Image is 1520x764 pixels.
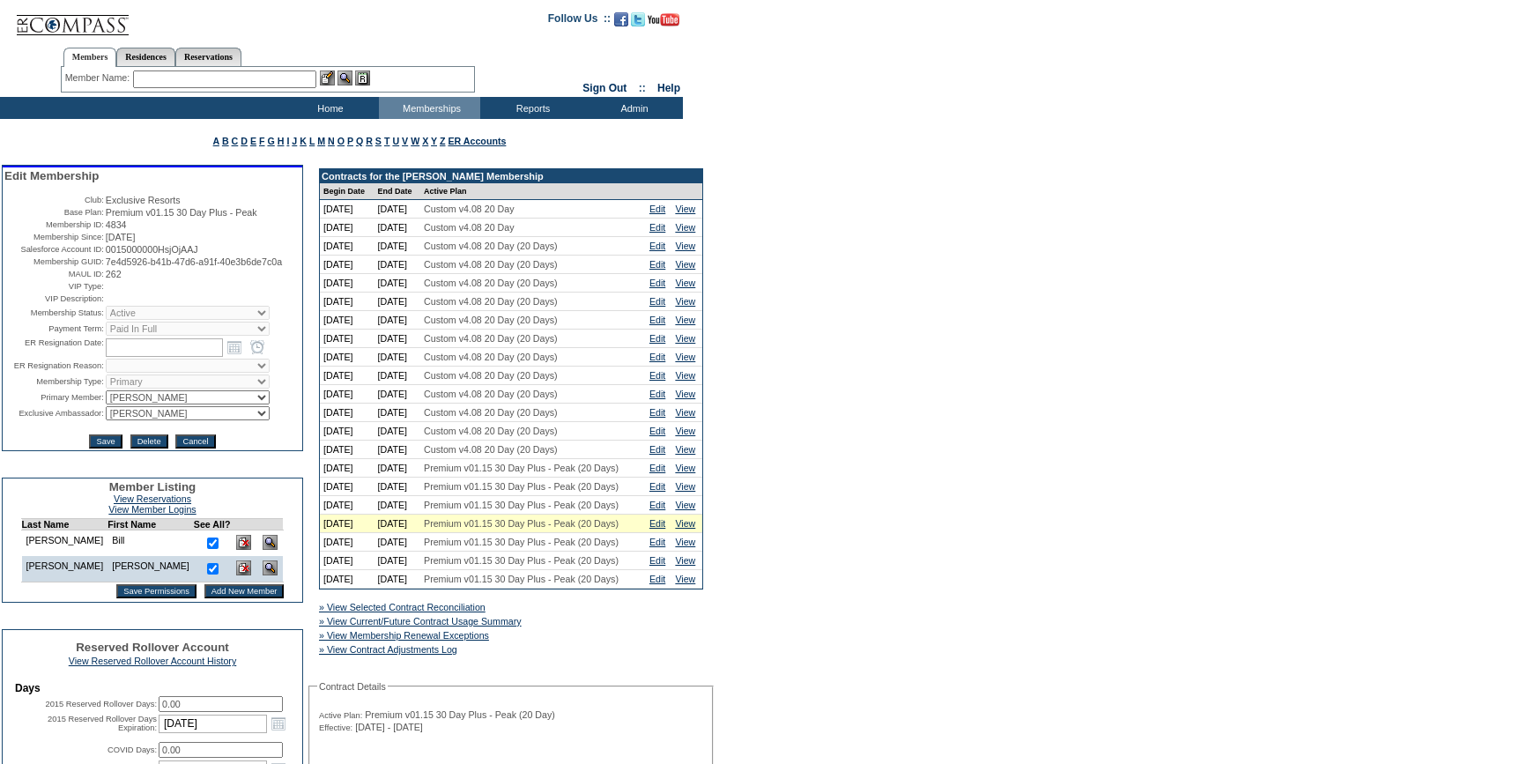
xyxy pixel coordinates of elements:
[89,434,122,449] input: Save
[109,480,196,493] span: Member Listing
[649,463,665,473] a: Edit
[21,556,108,582] td: [PERSON_NAME]
[292,136,297,146] a: J
[374,367,420,385] td: [DATE]
[320,274,374,293] td: [DATE]
[309,136,315,146] a: L
[320,256,374,274] td: [DATE]
[649,518,665,529] a: Edit
[106,244,198,255] span: 0015000000HsjOjAAJ
[424,278,558,288] span: Custom v4.08 20 Day (20 Days)
[108,504,196,515] a: View Member Logins
[319,723,352,733] span: Effective:
[374,385,420,404] td: [DATE]
[649,444,665,455] a: Edit
[649,352,665,362] a: Edit
[4,390,104,404] td: Primary Member:
[4,406,104,420] td: Exclusive Ambassador:
[649,481,665,492] a: Edit
[21,530,108,557] td: [PERSON_NAME]
[649,222,665,233] a: Edit
[374,570,420,589] td: [DATE]
[76,641,229,654] span: Reserved Rollover Account
[648,13,679,26] img: Subscribe to our YouTube Channel
[320,311,374,330] td: [DATE]
[4,375,104,389] td: Membership Type:
[424,444,558,455] span: Custom v4.08 20 Day (20 Days)
[424,389,558,399] span: Custom v4.08 20 Day (20 Days)
[649,426,665,436] a: Edit
[631,18,645,28] a: Follow us on Twitter
[582,82,627,94] a: Sign Out
[320,533,374,552] td: [DATE]
[225,337,244,357] a: Open the calendar popup.
[320,570,374,589] td: [DATE]
[278,136,285,146] a: H
[106,232,136,242] span: [DATE]
[649,407,665,418] a: Edit
[106,219,127,230] span: 4834
[320,496,374,515] td: [DATE]
[4,293,104,304] td: VIP Description:
[320,200,374,219] td: [DATE]
[4,244,104,255] td: Salesforce Account ID:
[374,219,420,237] td: [DATE]
[649,370,665,381] a: Edit
[374,311,420,330] td: [DATE]
[319,710,362,721] span: Active Plan:
[424,407,558,418] span: Custom v4.08 20 Day (20 Days)
[424,555,619,566] span: Premium v01.15 30 Day Plus - Peak (20 Days)
[319,616,522,627] a: » View Current/Future Contract Usage Summary
[4,269,104,279] td: MAUL ID:
[675,296,695,307] a: View
[431,136,437,146] a: Y
[355,70,370,85] img: Reservations
[130,434,168,449] input: Delete
[424,296,558,307] span: Custom v4.08 20 Day (20 Days)
[194,519,231,530] td: See All?
[374,348,420,367] td: [DATE]
[374,552,420,570] td: [DATE]
[337,136,345,146] a: O
[320,441,374,459] td: [DATE]
[4,306,104,320] td: Membership Status:
[365,709,555,720] span: Premium v01.15 30 Day Plus - Peak (20 Day)
[374,533,420,552] td: [DATE]
[278,97,379,119] td: Home
[424,518,619,529] span: Premium v01.15 30 Day Plus - Peak (20 Days)
[675,315,695,325] a: View
[232,136,239,146] a: C
[374,256,420,274] td: [DATE]
[374,293,420,311] td: [DATE]
[106,256,282,267] span: 7e4d5926-b41b-47d6-a91f-40e3b6de7c0a
[116,584,196,598] input: Save Permissions
[374,183,420,200] td: End Date
[222,136,229,146] a: B
[675,259,695,270] a: View
[675,241,695,251] a: View
[320,169,702,183] td: Contracts for the [PERSON_NAME] Membership
[4,232,104,242] td: Membership Since:
[320,237,374,256] td: [DATE]
[63,48,117,67] a: Members
[675,481,695,492] a: View
[4,256,104,267] td: Membership GUID:
[300,136,307,146] a: K
[116,48,175,66] a: Residences
[424,370,558,381] span: Custom v4.08 20 Day (20 Days)
[448,136,506,146] a: ER Accounts
[15,682,290,694] td: Days
[480,97,582,119] td: Reports
[114,493,191,504] a: View Reservations
[320,183,374,200] td: Begin Date
[675,500,695,510] a: View
[4,219,104,230] td: Membership ID:
[4,195,104,205] td: Club:
[675,389,695,399] a: View
[649,278,665,288] a: Edit
[108,530,194,557] td: Bill
[328,136,335,146] a: N
[69,656,237,666] a: View Reserved Rollover Account History
[317,681,388,692] legend: Contract Details
[675,352,695,362] a: View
